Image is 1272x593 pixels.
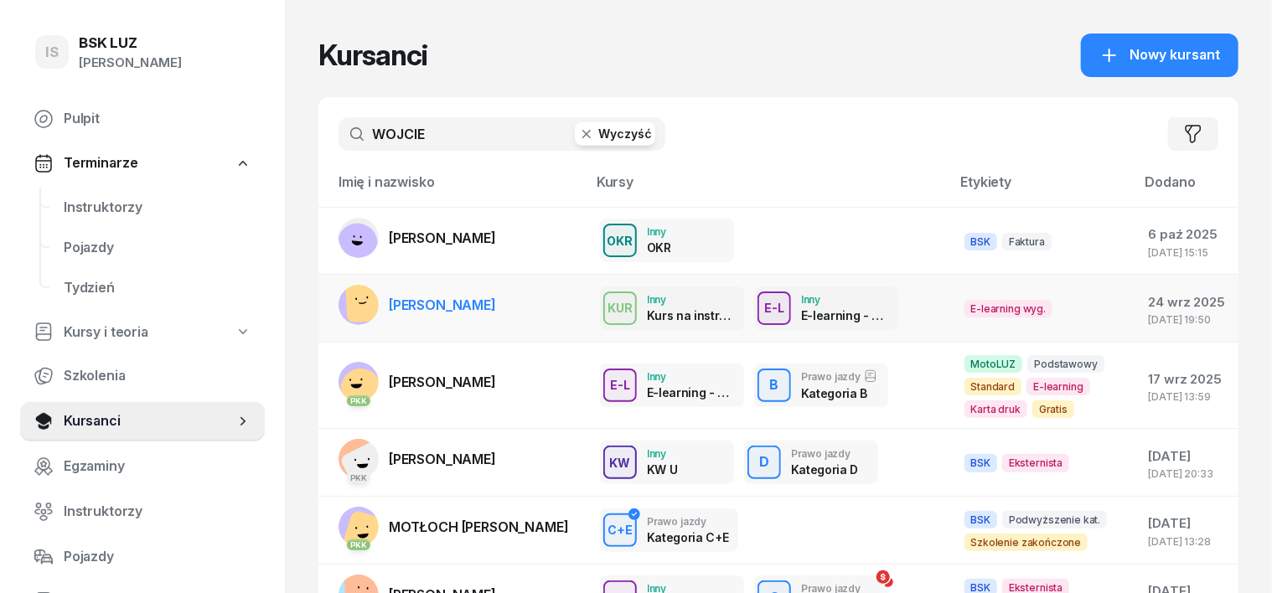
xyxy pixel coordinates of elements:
span: [PERSON_NAME] [389,296,496,313]
span: Podstawowy [1027,355,1104,373]
span: Szkolenia [64,365,251,387]
div: Inny [801,294,888,305]
span: E-learning wyg. [964,300,1053,317]
span: Pojazdy [64,546,251,568]
a: Terminarze [20,144,265,183]
span: Tydzień [64,277,251,299]
div: [DATE] 15:15 [1149,247,1225,258]
div: PKK [347,472,371,483]
button: D [747,446,781,479]
h1: Kursanci [318,40,427,70]
span: Pojazdy [64,237,251,259]
div: D [752,448,776,477]
span: Faktura [1002,233,1052,250]
div: Kategoria D [791,462,858,477]
div: Kategoria B [801,386,877,400]
div: [DATE] [1149,446,1225,467]
div: [DATE] 13:59 [1149,391,1225,402]
a: Szkolenia [20,356,265,396]
span: BSK [964,454,998,472]
a: [PERSON_NAME] [339,218,496,258]
a: PKK[PERSON_NAME] [339,362,496,402]
span: Podwyższenie kat. [1002,511,1107,529]
span: Kursy i teoria [64,322,148,343]
a: Pulpit [20,99,265,139]
th: Etykiety [951,171,1135,207]
span: MOTŁOCH [PERSON_NAME] [389,518,569,535]
span: Standard [964,378,1022,395]
div: Inny [647,448,678,459]
a: Kursy i teoria [20,313,265,352]
span: Eksternista [1002,454,1069,472]
span: Nowy kursant [1130,44,1220,66]
a: Tydzień [50,268,265,308]
a: Pojazdy [50,228,265,268]
div: Prawo jazdy [647,516,728,527]
span: Gratis [1032,400,1074,418]
div: Inny [647,226,671,237]
div: KW U [647,462,678,477]
div: 6 paź 2025 [1149,224,1225,245]
div: Kurs na instruktora [647,308,734,322]
span: Pulpit [64,108,251,130]
button: C+E [603,513,637,547]
div: [DATE] 13:28 [1149,536,1225,547]
div: 17 wrz 2025 [1149,369,1225,390]
div: Prawo jazdy [791,448,858,459]
button: E-L [758,291,791,325]
div: KW [603,452,638,473]
span: [PERSON_NAME] [389,374,496,390]
span: MotoLUZ [964,355,1023,373]
div: BSK LUZ [79,36,182,50]
div: C+E [601,519,639,540]
div: E-learning - 90 dni [647,385,734,400]
div: B [763,371,786,400]
button: B [758,369,791,402]
span: [PERSON_NAME] [389,451,496,467]
button: KW [603,446,637,479]
span: Karta druk [964,400,1027,418]
input: Szukaj [339,117,665,151]
span: IS [45,45,59,59]
button: Wyczyść [575,122,655,146]
th: Imię i nazwisko [318,171,587,207]
a: [PERSON_NAME] [339,285,496,325]
div: E-L [603,374,637,395]
span: [PERSON_NAME] [389,229,496,246]
div: Inny [647,294,734,305]
span: Szkolenie zakończone [964,534,1088,551]
div: [PERSON_NAME] [79,52,182,74]
div: E-L [758,297,791,318]
div: OKR [601,230,640,251]
span: BSK [964,233,998,250]
div: [DATE] [1149,513,1225,534]
div: [DATE] 20:33 [1149,468,1225,479]
button: OKR [603,224,637,257]
span: Egzaminy [64,456,251,477]
div: KUR [601,297,639,318]
div: PKK [347,539,371,550]
a: PKKMOTŁOCH [PERSON_NAME] [339,507,569,547]
button: KUR [603,291,637,325]
button: E-L [603,369,637,402]
div: [DATE] 19:50 [1149,314,1225,325]
span: BSK [964,511,998,529]
div: E-learning - 90 dni [801,308,888,322]
span: Terminarze [64,152,137,174]
a: Instruktorzy [20,492,265,532]
th: Kursy [587,171,951,207]
div: Kategoria C+E [647,530,728,544]
a: Instruktorzy [50,188,265,228]
div: 24 wrz 2025 [1149,291,1225,313]
span: Kursanci [64,410,235,432]
a: Egzaminy [20,446,265,487]
div: Prawo jazdy [801,369,877,383]
a: PKK[PERSON_NAME] [339,439,496,479]
div: OKR [647,240,671,255]
span: E-learning [1026,378,1089,395]
div: Inny [647,371,734,382]
button: Nowy kursant [1081,34,1238,77]
span: Instruktorzy [64,501,251,523]
a: Kursanci [20,401,265,441]
a: Pojazdy [20,537,265,577]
